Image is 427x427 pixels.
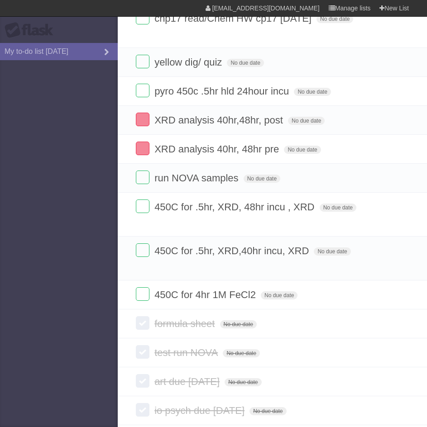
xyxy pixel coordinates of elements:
[136,316,149,330] label: Done
[223,349,259,357] span: No due date
[154,201,317,213] span: 450C for .5hr, XRD, 48hr incu , XRD
[136,403,149,417] label: Done
[225,378,261,386] span: No due date
[136,171,149,184] label: Done
[136,11,149,24] label: Done
[136,287,149,301] label: Done
[5,22,59,38] div: Flask
[261,291,297,299] span: No due date
[136,374,149,388] label: Done
[136,113,149,126] label: Done
[154,114,285,126] span: XRD analysis 40hr,48hr, post
[136,345,149,359] label: Done
[244,175,280,183] span: No due date
[320,204,356,212] span: No due date
[136,199,149,213] label: Done
[154,143,281,155] span: XRD analysis 40hr, 48hr pre
[154,172,240,184] span: run NOVA samples
[154,347,220,358] span: test run NOVA
[154,289,258,300] span: 450C for 4hr 1M FeCl2
[249,407,286,415] span: No due date
[154,245,311,256] span: 450C for .5hr, XRD,40hr incu, XRD
[136,243,149,257] label: Done
[136,142,149,155] label: Done
[284,146,321,154] span: No due date
[154,57,224,68] span: yellow dig/ quiz
[154,376,222,387] span: art due [DATE]
[227,59,264,67] span: No due date
[314,247,350,256] span: No due date
[294,88,331,96] span: No due date
[136,55,149,68] label: Done
[154,13,314,24] span: chp17 read/Chem HW cp17 [DATE]
[220,320,257,328] span: No due date
[154,318,217,329] span: formula sheet
[288,117,325,125] span: No due date
[154,85,291,97] span: pyro 450c .5hr hld 24hour incu
[136,84,149,97] label: Done
[317,15,353,23] span: No due date
[154,405,247,416] span: io psych due [DATE]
